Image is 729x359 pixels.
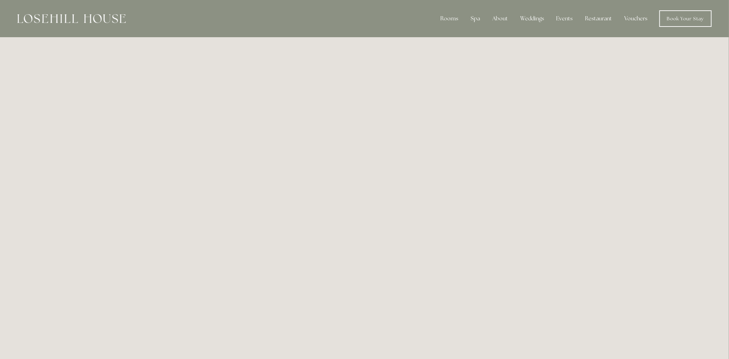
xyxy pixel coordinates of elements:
[515,12,550,25] div: Weddings
[659,10,712,27] a: Book Your Stay
[465,12,485,25] div: Spa
[435,12,464,25] div: Rooms
[619,12,653,25] a: Vouchers
[551,12,578,25] div: Events
[580,12,618,25] div: Restaurant
[17,14,126,23] img: Losehill House
[487,12,513,25] div: About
